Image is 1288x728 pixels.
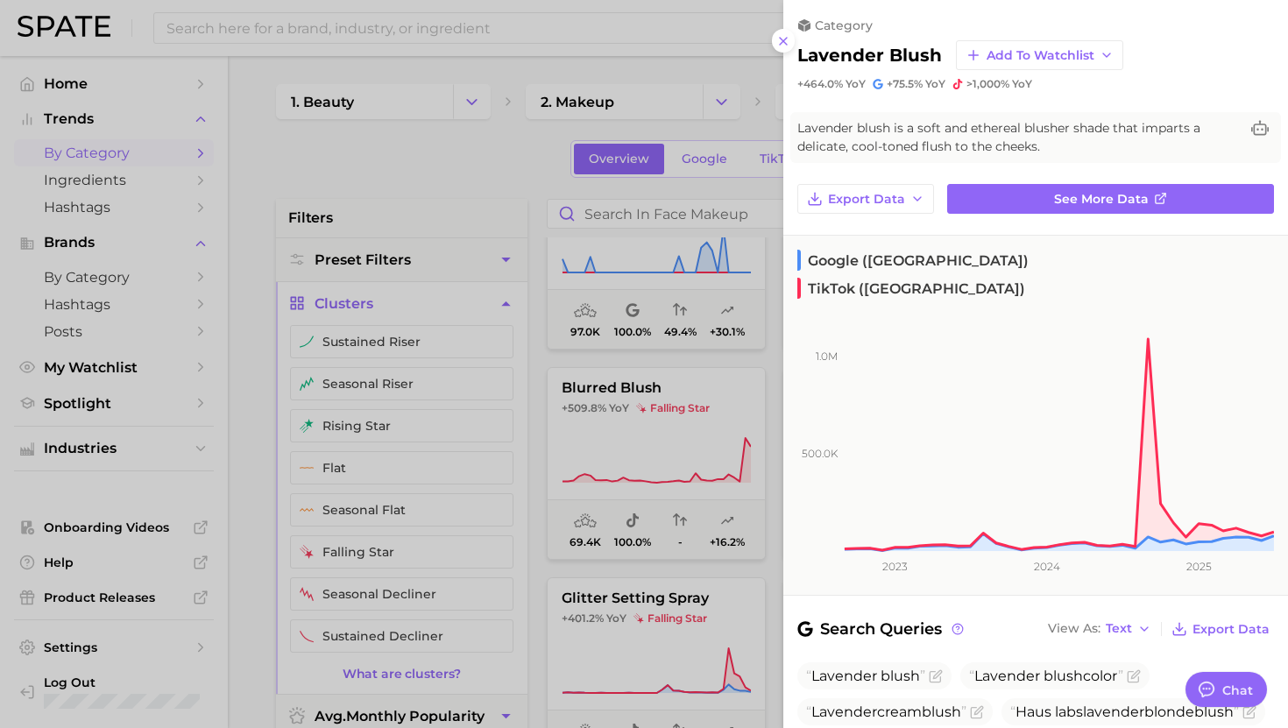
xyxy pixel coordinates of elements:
span: blush [1194,703,1234,720]
span: +75.5% [887,77,923,90]
span: YoY [846,77,866,91]
button: Flag as miscategorized or irrelevant [1127,669,1141,683]
h2: lavender blush [797,45,942,66]
span: Add to Watchlist [987,48,1094,63]
span: blush [922,703,961,720]
span: View As [1048,624,1100,633]
span: cream [806,703,966,720]
button: Flag as miscategorized or irrelevant [970,705,984,719]
span: Lavender blush is a soft and ethereal blusher shade that imparts a delicate, cool-toned flush to ... [797,119,1239,156]
a: See more data [947,184,1274,214]
span: Google ([GEOGRAPHIC_DATA]) [797,250,1029,271]
tspan: 2025 [1186,560,1212,573]
span: Lavender [811,668,877,684]
span: category [815,18,873,33]
span: Text [1106,624,1132,633]
span: blush [1044,668,1083,684]
span: YoY [1012,77,1032,91]
tspan: 2024 [1034,560,1060,573]
button: Flag as miscategorized or irrelevant [929,669,943,683]
span: Lavender [811,703,877,720]
span: YoY [925,77,945,91]
button: Export Data [797,184,934,214]
button: Flag as miscategorized or irrelevant [1242,705,1256,719]
span: Export Data [828,192,905,207]
span: Haus labs blonde [1010,703,1239,720]
tspan: 2023 [882,560,908,573]
span: >1,000% [966,77,1009,90]
span: TikTok ([GEOGRAPHIC_DATA]) [797,278,1025,299]
span: Lavender [974,668,1040,684]
span: Search Queries [797,617,966,641]
span: See more data [1054,192,1149,207]
span: lavender [1083,703,1144,720]
button: View AsText [1044,618,1156,640]
span: +464.0% [797,77,843,90]
button: Export Data [1167,617,1274,641]
span: Export Data [1192,622,1270,637]
span: color [969,668,1123,684]
span: blush [881,668,920,684]
button: Add to Watchlist [956,40,1123,70]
